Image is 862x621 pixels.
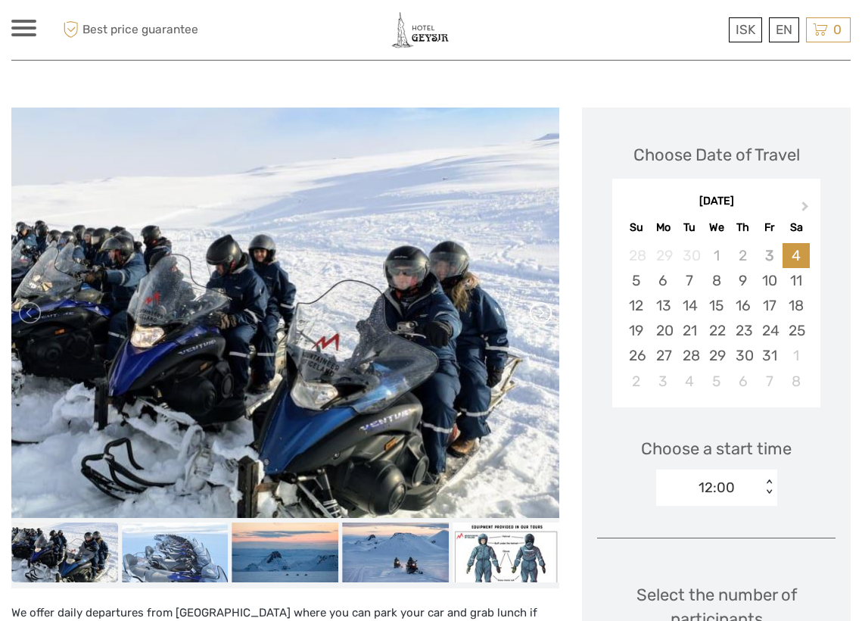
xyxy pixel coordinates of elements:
[232,523,339,582] img: 159892f02703465eb6f1aca5f83bbc69_slider_thumbnail.jpg
[730,318,756,343] div: Choose Thursday, October 23rd, 2025
[11,108,559,519] img: d1103596fe434076894fede8ef681890_main_slider.jpg
[11,523,118,582] img: d1103596fe434076894fede8ef681890_slider_thumbnail.jpg
[677,243,703,268] div: Not available Tuesday, September 30th, 2025
[756,318,783,343] div: Choose Friday, October 24th, 2025
[650,369,677,394] div: Choose Monday, November 3rd, 2025
[122,523,229,582] img: a662909e57874bb8a24ac8d14b57afe6_slider_thumbnail.jpg
[391,11,449,48] img: 2245-fc00950d-c906-46d7-b8c2-e740c3f96a38_logo_small.jpg
[703,268,730,293] div: Choose Wednesday, October 8th, 2025
[703,243,730,268] div: Not available Wednesday, October 1st, 2025
[783,268,809,293] div: Choose Saturday, October 11th, 2025
[650,318,677,343] div: Choose Monday, October 20th, 2025
[703,318,730,343] div: Choose Wednesday, October 22nd, 2025
[730,343,756,368] div: Choose Thursday, October 30th, 2025
[623,369,649,394] div: Choose Sunday, November 2nd, 2025
[650,217,677,238] div: Mo
[756,243,783,268] div: Not available Friday, October 3rd, 2025
[831,22,844,37] span: 0
[703,343,730,368] div: Choose Wednesday, October 29th, 2025
[650,293,677,318] div: Choose Monday, October 13th, 2025
[756,343,783,368] div: Choose Friday, October 31st, 2025
[783,243,809,268] div: Choose Saturday, October 4th, 2025
[730,243,756,268] div: Not available Thursday, October 2nd, 2025
[677,217,703,238] div: Tu
[762,479,775,495] div: < >
[730,293,756,318] div: Choose Thursday, October 16th, 2025
[623,217,649,238] div: Su
[736,22,755,37] span: ISK
[650,243,677,268] div: Not available Monday, September 29th, 2025
[677,318,703,343] div: Choose Tuesday, October 21st, 2025
[756,369,783,394] div: Choose Friday, November 7th, 2025
[623,243,649,268] div: Not available Sunday, September 28th, 2025
[633,143,800,167] div: Choose Date of Travel
[769,17,799,42] div: EN
[677,268,703,293] div: Choose Tuesday, October 7th, 2025
[730,268,756,293] div: Choose Thursday, October 9th, 2025
[677,343,703,368] div: Choose Tuesday, October 28th, 2025
[677,369,703,394] div: Choose Tuesday, November 4th, 2025
[703,217,730,238] div: We
[783,217,809,238] div: Sa
[756,268,783,293] div: Choose Friday, October 10th, 2025
[174,23,192,42] button: Open LiveChat chat widget
[641,437,792,460] span: Choose a start time
[623,268,649,293] div: Choose Sunday, October 5th, 2025
[795,198,819,222] button: Next Month
[650,268,677,293] div: Choose Monday, October 6th, 2025
[453,523,559,582] img: 0b2dc18640e749cc9db9f0ec22847144_slider_thumbnail.jpeg
[699,478,735,498] div: 12:00
[730,369,756,394] div: Choose Thursday, November 6th, 2025
[623,318,649,343] div: Choose Sunday, October 19th, 2025
[783,318,809,343] div: Choose Saturday, October 25th, 2025
[703,293,730,318] div: Choose Wednesday, October 15th, 2025
[677,293,703,318] div: Choose Tuesday, October 14th, 2025
[650,343,677,368] div: Choose Monday, October 27th, 2025
[21,27,171,39] p: We're away right now. Please check back later!
[612,194,820,210] div: [DATE]
[617,243,815,394] div: month 2025-10
[730,217,756,238] div: Th
[783,343,809,368] div: Choose Saturday, November 1st, 2025
[783,293,809,318] div: Choose Saturday, October 18th, 2025
[623,343,649,368] div: Choose Sunday, October 26th, 2025
[59,17,221,42] span: Best price guarantee
[756,217,783,238] div: Fr
[623,293,649,318] div: Choose Sunday, October 12th, 2025
[703,369,730,394] div: Choose Wednesday, November 5th, 2025
[756,293,783,318] div: Choose Friday, October 17th, 2025
[783,369,809,394] div: Choose Saturday, November 8th, 2025
[342,523,449,582] img: c2e20eff45dc4971b2cb68c02d4f1ced_slider_thumbnail.jpg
